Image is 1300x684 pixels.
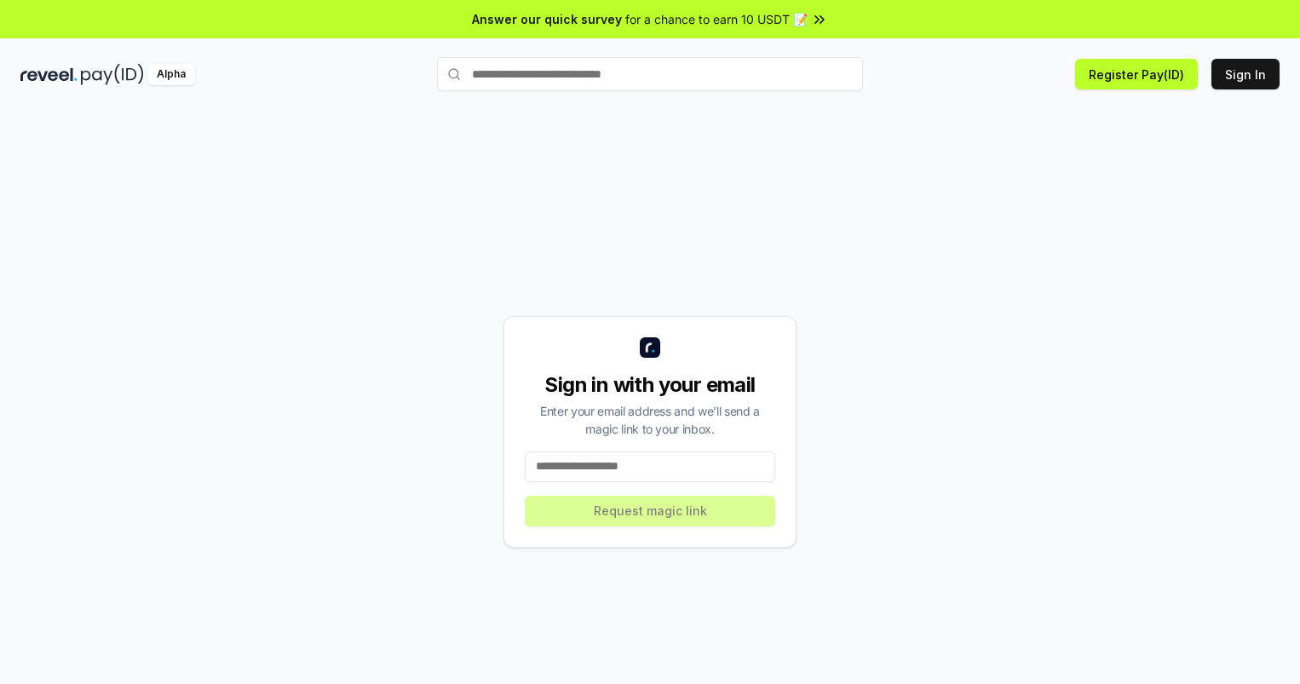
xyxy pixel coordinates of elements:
span: for a chance to earn 10 USDT 📝 [625,10,808,28]
img: pay_id [81,64,144,85]
div: Enter your email address and we’ll send a magic link to your inbox. [525,402,775,438]
img: logo_small [640,337,660,358]
div: Sign in with your email [525,371,775,399]
div: Alpha [147,64,195,85]
span: Answer our quick survey [472,10,622,28]
img: reveel_dark [20,64,78,85]
button: Register Pay(ID) [1075,59,1198,89]
button: Sign In [1211,59,1280,89]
